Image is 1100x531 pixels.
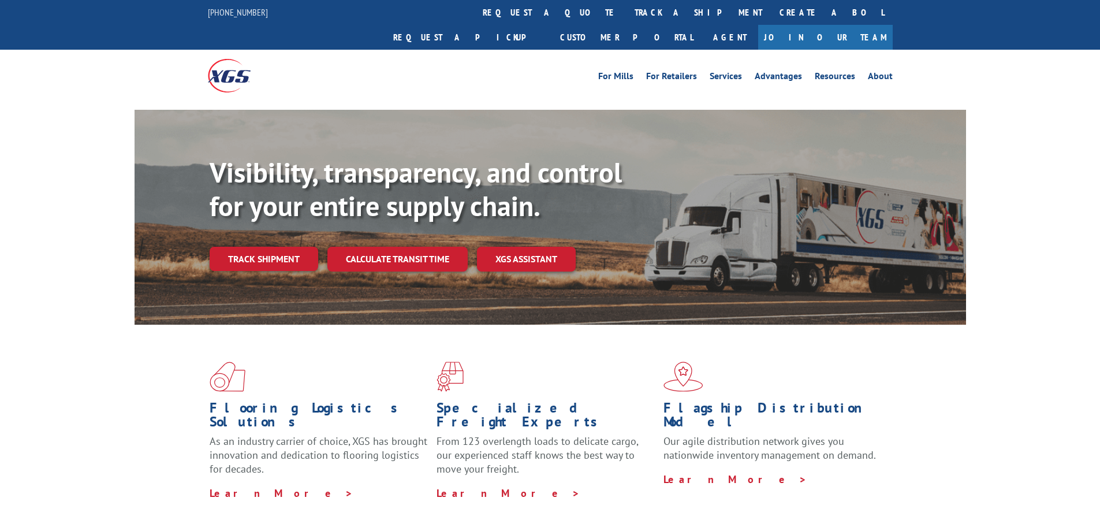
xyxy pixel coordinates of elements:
h1: Specialized Freight Experts [437,401,655,435]
a: Learn More > [210,487,353,500]
img: xgs-icon-total-supply-chain-intelligence-red [210,362,245,392]
a: Customer Portal [551,25,702,50]
a: Learn More > [437,487,580,500]
a: XGS ASSISTANT [477,247,576,272]
span: As an industry carrier of choice, XGS has brought innovation and dedication to flooring logistics... [210,435,427,476]
a: Services [710,72,742,84]
a: Calculate transit time [327,247,468,272]
a: For Mills [598,72,633,84]
b: Visibility, transparency, and control for your entire supply chain. [210,154,622,224]
a: Join Our Team [758,25,893,50]
a: Learn More > [663,473,807,486]
a: Advantages [755,72,802,84]
a: Track shipment [210,247,318,271]
h1: Flagship Distribution Model [663,401,882,435]
a: Agent [702,25,758,50]
span: Our agile distribution network gives you nationwide inventory management on demand. [663,435,876,462]
img: xgs-icon-flagship-distribution-model-red [663,362,703,392]
a: About [868,72,893,84]
h1: Flooring Logistics Solutions [210,401,428,435]
a: Resources [815,72,855,84]
img: xgs-icon-focused-on-flooring-red [437,362,464,392]
a: Request a pickup [385,25,551,50]
p: From 123 overlength loads to delicate cargo, our experienced staff knows the best way to move you... [437,435,655,486]
a: [PHONE_NUMBER] [208,6,268,18]
a: For Retailers [646,72,697,84]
